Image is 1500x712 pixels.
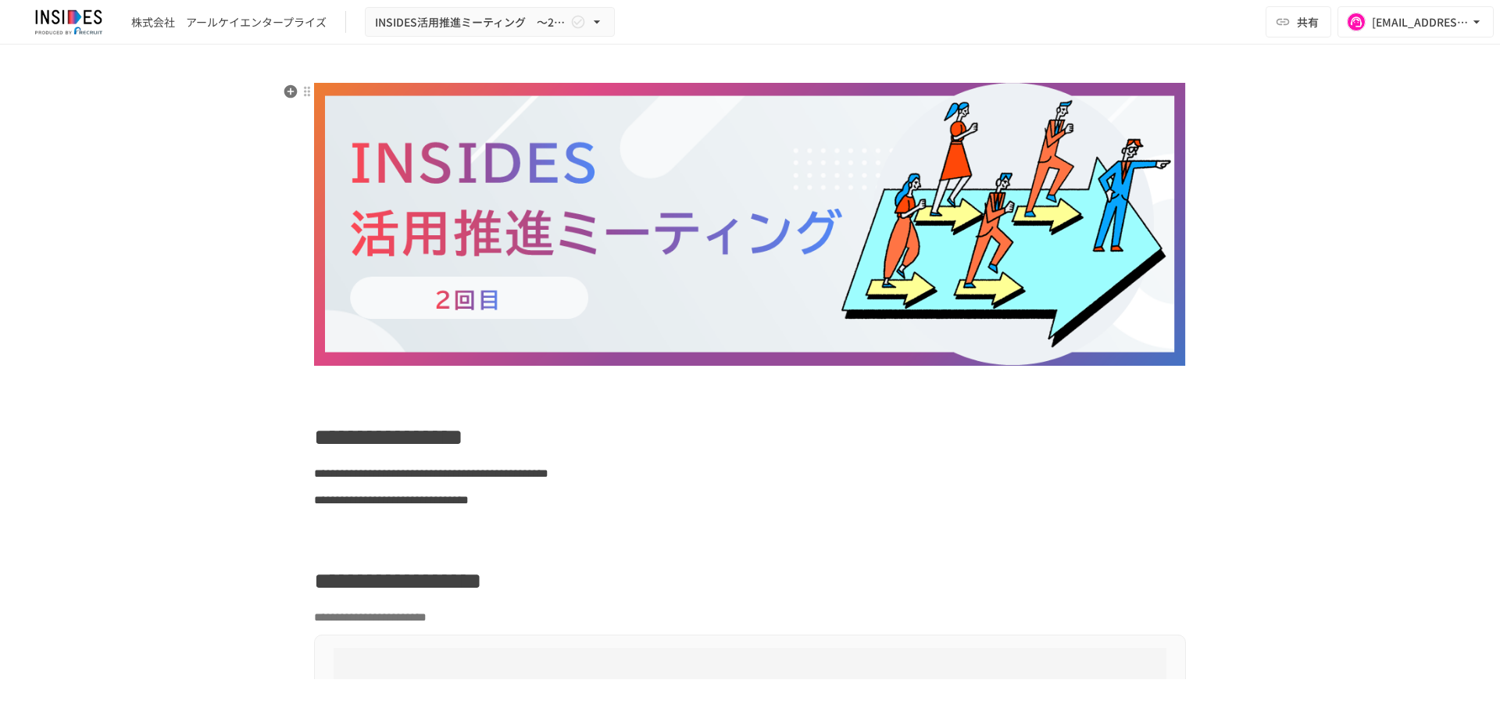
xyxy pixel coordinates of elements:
[1266,6,1331,38] button: 共有
[19,9,119,34] img: JmGSPSkPjKwBq77AtHmwC7bJguQHJlCRQfAXtnx4WuV
[314,83,1186,366] img: k8SumBZ1ASzPp17FcoubNQjMWgYG0Nvy8sAqE3EVeMR
[365,7,615,38] button: INSIDES活用推進ミーティング ～2回目～
[1372,13,1469,32] div: [EMAIL_ADDRESS][DOMAIN_NAME]
[375,13,567,32] span: INSIDES活用推進ミーティング ～2回目～
[131,14,327,30] div: 株式会社 アールケイエンタープライズ
[1337,6,1494,38] button: [EMAIL_ADDRESS][DOMAIN_NAME]
[1297,13,1319,30] span: 共有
